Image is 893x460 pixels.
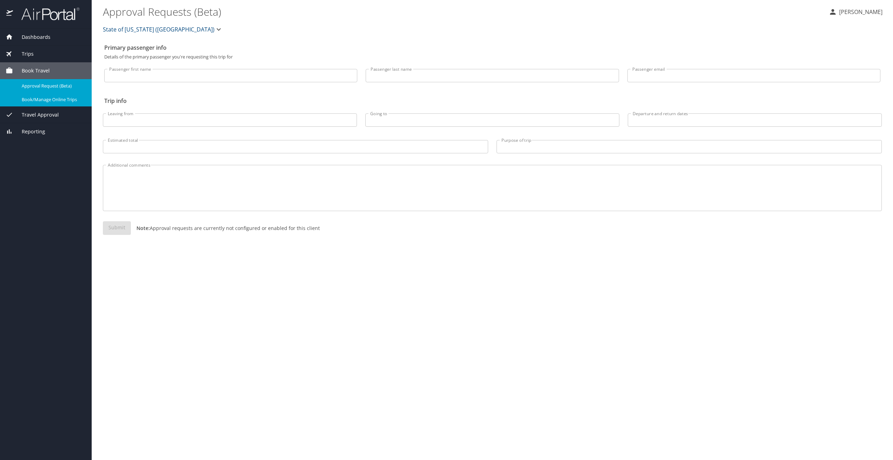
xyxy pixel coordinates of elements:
p: [PERSON_NAME] [837,8,883,16]
span: Dashboards [13,33,50,41]
span: Travel Approval [13,111,59,119]
strong: Note: [136,225,150,231]
img: icon-airportal.png [6,7,14,21]
span: Trips [13,50,34,58]
button: State of [US_STATE] ([GEOGRAPHIC_DATA]) [100,22,226,36]
span: Approval Request (Beta) [22,83,83,89]
span: State of [US_STATE] ([GEOGRAPHIC_DATA]) [103,25,215,34]
img: airportal-logo.png [14,7,79,21]
span: Book/Manage Online Trips [22,96,83,103]
h2: Primary passenger info [104,42,880,53]
span: Book Travel [13,67,50,75]
button: [PERSON_NAME] [826,6,885,18]
p: Approval requests are currently not configured or enabled for this client [131,224,320,232]
h1: Approval Requests (Beta) [103,1,823,22]
h2: Trip info [104,95,880,106]
p: Details of the primary passenger you're requesting this trip for [104,55,880,59]
span: Reporting [13,128,45,135]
